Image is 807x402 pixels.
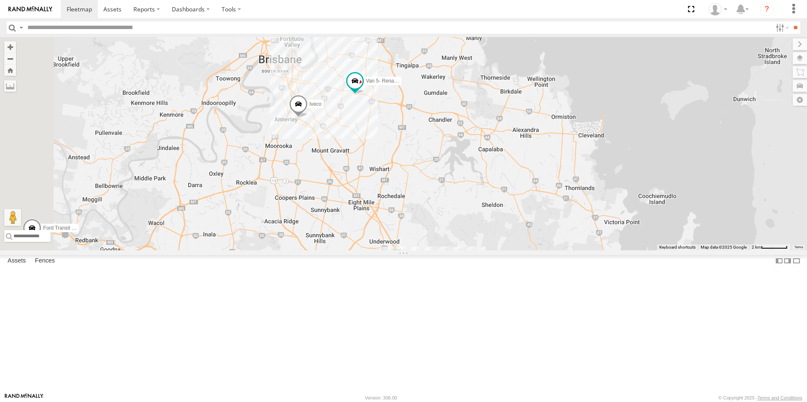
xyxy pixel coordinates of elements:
[792,255,801,267] label: Hide Summary Table
[760,3,774,16] i: ?
[5,394,43,402] a: Visit our Website
[775,255,783,267] label: Dock Summary Table to the Left
[4,64,16,76] button: Zoom Home
[309,102,322,107] span: Iveco
[8,6,52,12] img: rand-logo.svg
[4,53,16,64] button: Zoom out
[4,209,21,226] button: Drag Pegman onto the map to open Street View
[43,225,85,231] span: Ford Transit (New)
[659,244,696,250] button: Keyboard shortcuts
[793,94,807,106] label: Map Settings
[718,395,802,400] div: © Copyright 2025 -
[4,41,16,53] button: Zoom in
[4,80,16,92] label: Measure
[366,78,438,84] span: Van 5- Renault Master - 052•LI8
[749,244,790,250] button: Map Scale: 2 km per 59 pixels
[31,255,59,267] label: Fences
[783,255,792,267] label: Dock Summary Table to the Right
[772,21,791,34] label: Search Filter Options
[365,395,397,400] div: Version: 306.00
[794,246,803,249] a: Terms
[701,245,747,249] span: Map data ©2025 Google
[3,255,30,267] label: Assets
[706,3,730,16] div: Darren Ward
[18,21,24,34] label: Search Query
[752,245,761,249] span: 2 km
[758,395,802,400] a: Terms and Conditions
